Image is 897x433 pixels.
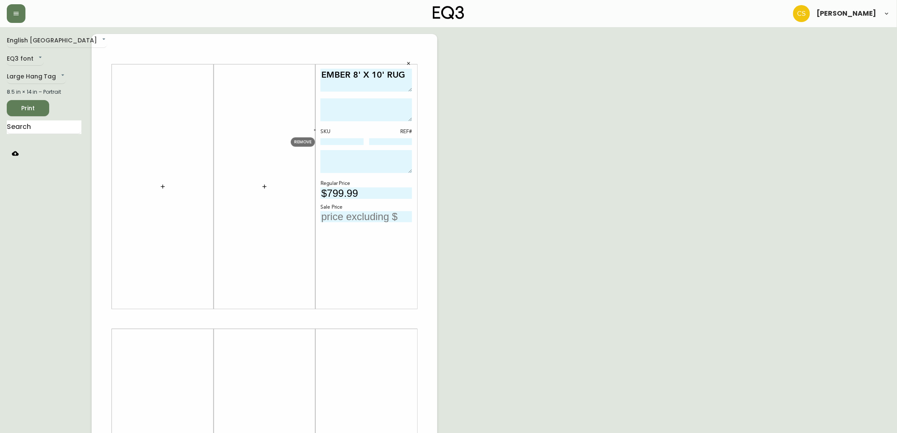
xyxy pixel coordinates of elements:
[294,139,312,145] span: REMOVE
[7,70,66,84] div: Large Hang Tag
[320,204,412,211] div: Sale Price
[7,34,107,48] div: English [GEOGRAPHIC_DATA]
[320,69,412,92] textarea: EMBER 8' X 10' RUG
[320,187,412,199] input: price excluding $
[793,5,810,22] img: 996bfd46d64b78802a67b62ffe4c27a2
[320,211,412,223] input: price excluding $
[7,88,81,96] div: 8.5 in × 14 in – Portrait
[320,128,364,136] div: SKU
[14,103,42,114] span: Print
[7,52,44,66] div: EQ3 font
[7,120,81,134] input: Search
[7,100,49,116] button: Print
[433,6,464,20] img: logo
[817,10,877,17] span: [PERSON_NAME]
[320,180,412,187] div: Regular Price
[369,128,412,136] div: REF#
